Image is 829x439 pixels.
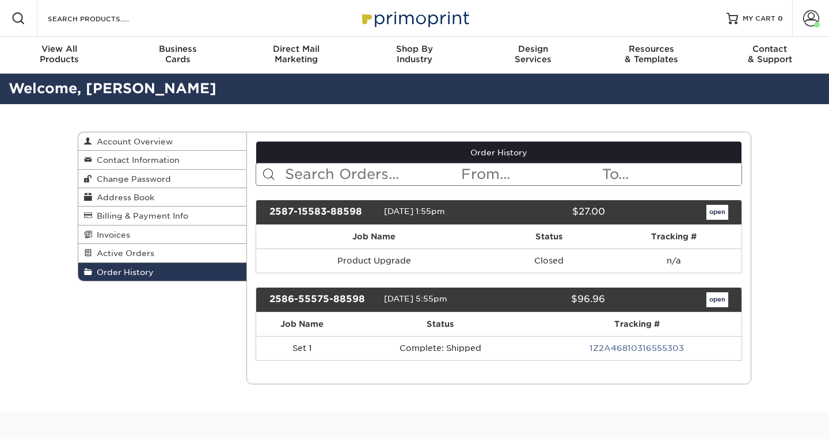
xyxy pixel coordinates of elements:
[592,37,711,74] a: Resources& Templates
[92,137,173,146] span: Account Overview
[78,188,246,207] a: Address Book
[474,44,592,64] div: Services
[474,44,592,54] span: Design
[78,263,246,281] a: Order History
[92,249,154,258] span: Active Orders
[492,249,606,273] td: Closed
[592,44,711,64] div: & Templates
[348,312,533,336] th: Status
[256,249,493,273] td: Product Upgrade
[256,312,348,336] th: Job Name
[237,44,355,64] div: Marketing
[492,225,606,249] th: Status
[78,244,246,262] a: Active Orders
[237,37,355,74] a: Direct MailMarketing
[490,205,613,220] div: $27.00
[355,37,474,74] a: Shop ByIndustry
[706,292,728,307] a: open
[256,225,493,249] th: Job Name
[78,207,246,225] a: Billing & Payment Info
[284,163,461,185] input: Search Orders...
[778,14,783,22] span: 0
[3,404,98,435] iframe: Google Customer Reviews
[601,163,741,185] input: To...
[743,14,775,24] span: MY CART
[474,37,592,74] a: DesignServices
[78,170,246,188] a: Change Password
[710,44,829,64] div: & Support
[460,163,600,185] input: From...
[710,44,829,54] span: Contact
[256,336,348,360] td: Set 1
[384,294,447,303] span: [DATE] 5:55pm
[348,336,533,360] td: Complete: Shipped
[119,37,237,74] a: BusinessCards
[92,211,188,220] span: Billing & Payment Info
[710,37,829,74] a: Contact& Support
[606,249,741,273] td: n/a
[533,312,741,336] th: Tracking #
[355,44,474,54] span: Shop By
[92,268,154,277] span: Order History
[606,225,741,249] th: Tracking #
[592,44,711,54] span: Resources
[119,44,237,54] span: Business
[490,292,613,307] div: $96.96
[590,343,684,353] a: 1Z2A46810316555303
[92,230,130,239] span: Invoices
[47,12,159,25] input: SEARCH PRODUCTS.....
[384,207,445,216] span: [DATE] 1:55pm
[92,155,180,165] span: Contact Information
[78,226,246,244] a: Invoices
[237,44,355,54] span: Direct Mail
[119,44,237,64] div: Cards
[78,132,246,151] a: Account Overview
[92,174,171,184] span: Change Password
[256,142,742,163] a: Order History
[706,205,728,220] a: open
[92,193,154,202] span: Address Book
[355,44,474,64] div: Industry
[261,292,384,307] div: 2586-55575-88598
[357,6,472,30] img: Primoprint
[261,205,384,220] div: 2587-15583-88598
[78,151,246,169] a: Contact Information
